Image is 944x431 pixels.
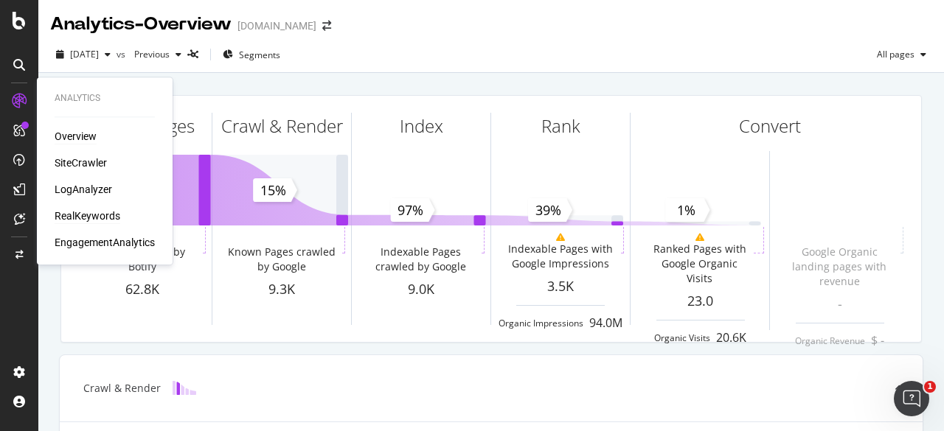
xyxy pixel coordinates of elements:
a: EngagementAnalytics [55,235,155,250]
a: SiteCrawler [55,155,107,170]
a: Overview [55,129,97,144]
div: Organic Impressions [499,317,583,329]
div: 62.8K [73,280,212,299]
button: Previous [128,43,187,66]
div: 3.5K [491,277,630,296]
div: Indexable Pages crawled by Google [363,245,479,274]
div: Crawl & Render [83,381,161,396]
div: 9.0K [352,280,490,299]
div: Analytics - Overview [50,12,232,37]
span: 2025 Sep. 10th [70,48,99,60]
div: Index [400,113,443,139]
span: Segments [239,49,280,61]
img: block-icon [173,381,196,395]
div: 94.0M [589,315,622,332]
span: 1 [924,381,936,393]
span: vs [117,48,128,60]
a: LogAnalyzer [55,182,112,197]
button: Segments [217,43,286,66]
span: All pages [871,48,914,60]
button: All pages [871,43,932,66]
div: Crawl & Render [221,113,343,139]
button: [DATE] [50,43,117,66]
a: RealKeywords [55,209,120,223]
iframe: Intercom live chat [894,381,929,416]
div: Known Pages crawled by Google [223,245,339,274]
div: [DOMAIN_NAME] [237,18,316,33]
div: Analytics [55,92,155,105]
div: arrow-right-arrow-left [322,21,331,31]
div: Rank [541,113,580,139]
span: Previous [128,48,170,60]
div: Indexable Pages with Google Impressions [502,242,618,271]
div: 9.3K [212,280,351,299]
